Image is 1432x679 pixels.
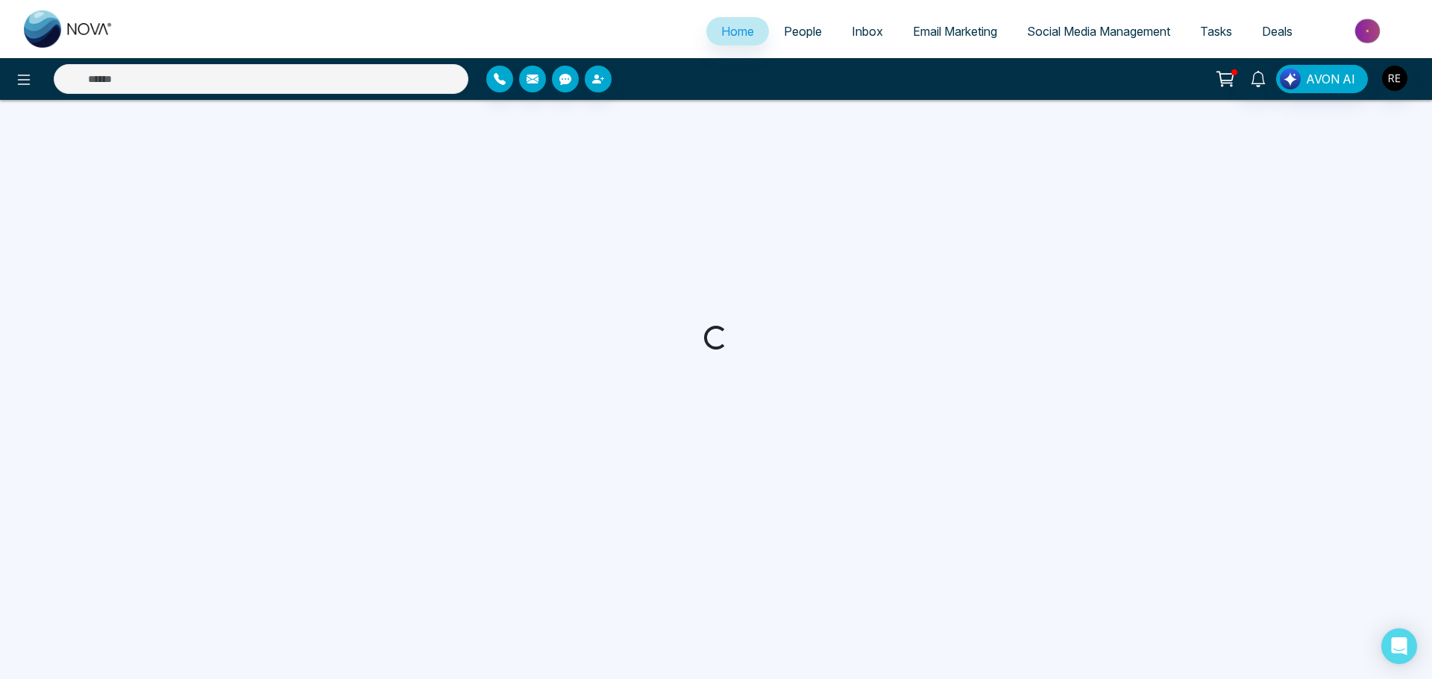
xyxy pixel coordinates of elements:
img: Lead Flow [1280,69,1301,89]
a: Inbox [837,17,898,45]
a: Deals [1247,17,1307,45]
button: AVON AI [1276,65,1368,93]
a: People [769,17,837,45]
span: Inbox [852,24,883,39]
span: Deals [1262,24,1293,39]
span: Home [721,24,754,39]
img: Nova CRM Logo [24,10,113,48]
img: User Avatar [1382,66,1407,91]
img: Market-place.gif [1315,14,1423,48]
div: Open Intercom Messenger [1381,628,1417,664]
a: Email Marketing [898,17,1012,45]
a: Social Media Management [1012,17,1185,45]
span: Social Media Management [1027,24,1170,39]
a: Tasks [1185,17,1247,45]
span: Tasks [1200,24,1232,39]
a: Home [706,17,769,45]
span: Email Marketing [913,24,997,39]
span: AVON AI [1306,70,1355,88]
span: People [784,24,822,39]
